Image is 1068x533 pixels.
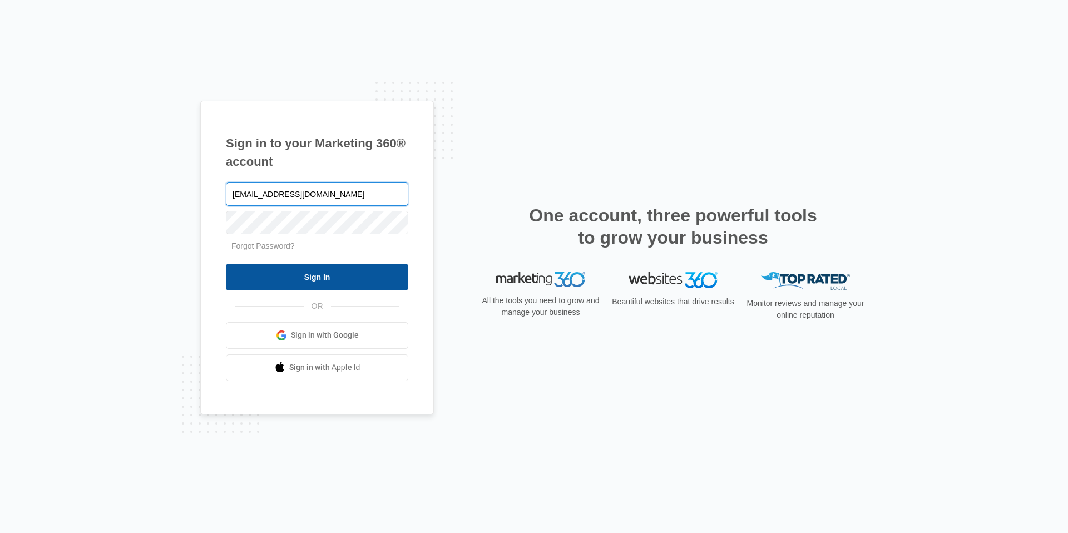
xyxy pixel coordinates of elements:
p: All the tools you need to grow and manage your business [478,295,603,318]
input: Email [226,182,408,206]
span: Sign in with Google [291,329,359,341]
img: Websites 360 [629,272,718,288]
img: Top Rated Local [761,272,850,290]
span: Sign in with Apple Id [289,362,360,373]
input: Sign In [226,264,408,290]
a: Sign in with Apple Id [226,354,408,381]
p: Beautiful websites that drive results [611,296,735,308]
a: Forgot Password? [231,241,295,250]
img: Marketing 360 [496,272,585,288]
p: Monitor reviews and manage your online reputation [743,298,868,321]
a: Sign in with Google [226,322,408,349]
span: OR [304,300,331,312]
h2: One account, three powerful tools to grow your business [526,204,820,249]
h1: Sign in to your Marketing 360® account [226,134,408,171]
